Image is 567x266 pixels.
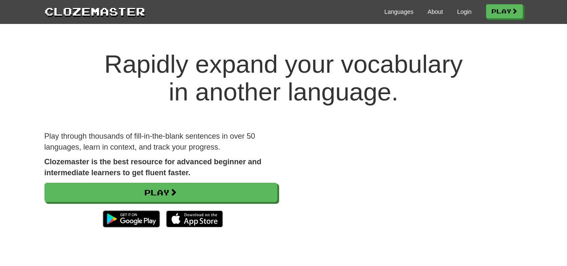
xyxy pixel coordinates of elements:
a: Play [486,4,523,18]
img: Download_on_the_App_Store_Badge_US-UK_135x40-25178aeef6eb6b83b96f5f2d004eda3bffbb37122de64afbaef7... [166,211,223,227]
a: Languages [384,8,413,16]
a: Play [44,183,277,202]
a: About [428,8,443,16]
p: Play through thousands of fill-in-the-blank sentences in over 50 languages, learn in context, and... [44,131,277,153]
strong: Clozemaster is the best resource for advanced beginner and intermediate learners to get fluent fa... [44,158,261,177]
a: Login [457,8,471,16]
img: Get it on Google Play [99,206,164,232]
a: Clozemaster [44,3,145,19]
